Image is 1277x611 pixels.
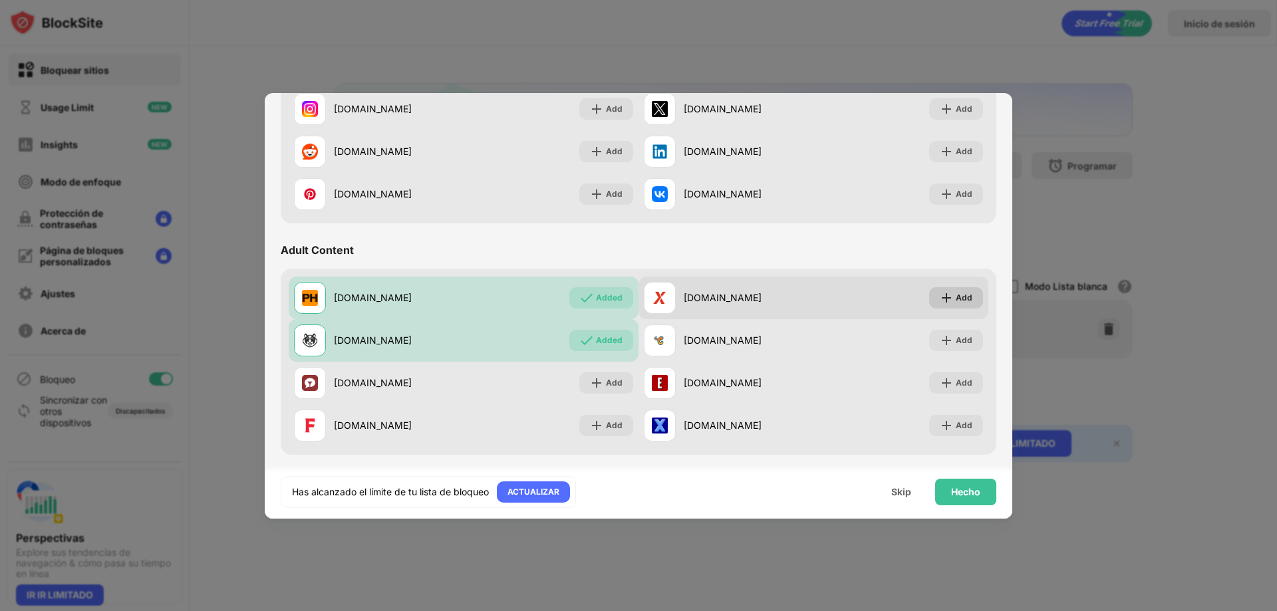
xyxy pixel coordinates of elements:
img: favicons [302,101,318,117]
div: [DOMAIN_NAME] [684,144,813,158]
div: [DOMAIN_NAME] [684,187,813,201]
img: favicons [652,418,668,433]
img: favicons [302,418,318,433]
div: Add [606,145,623,158]
div: Added [596,291,623,305]
div: Add [956,334,972,347]
div: Add [956,145,972,158]
div: [DOMAIN_NAME] [334,102,464,116]
div: Hecho [951,487,980,497]
div: Add [606,419,623,432]
img: favicons [652,186,668,202]
div: Add [956,291,972,305]
div: Add [606,102,623,116]
div: [DOMAIN_NAME] [684,102,813,116]
img: favicons [302,375,318,391]
img: favicons [652,101,668,117]
div: Add [956,187,972,201]
div: Add [956,102,972,116]
img: favicons [652,375,668,391]
img: favicons [302,186,318,202]
div: [DOMAIN_NAME] [334,333,464,347]
div: [DOMAIN_NAME] [684,333,813,347]
div: [DOMAIN_NAME] [334,418,464,432]
div: [DOMAIN_NAME] [684,291,813,305]
div: Skip [891,487,911,497]
div: Add [956,419,972,432]
img: favicons [652,290,668,306]
div: [DOMAIN_NAME] [684,418,813,432]
div: Added [596,334,623,347]
div: Add [956,376,972,390]
div: [DOMAIN_NAME] [334,187,464,201]
img: favicons [302,144,318,160]
div: Adult Content [281,243,354,257]
div: [DOMAIN_NAME] [334,376,464,390]
div: Add [606,187,623,201]
div: Add [606,376,623,390]
div: ACTUALIZAR [507,485,559,499]
div: Has alcanzado el límite de tu lista de bloqueo [292,485,489,499]
div: [DOMAIN_NAME] [334,291,464,305]
img: favicons [302,332,318,348]
img: favicons [652,332,668,348]
div: [DOMAIN_NAME] [684,376,813,390]
img: favicons [652,144,668,160]
div: [DOMAIN_NAME] [334,144,464,158]
img: favicons [302,290,318,306]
